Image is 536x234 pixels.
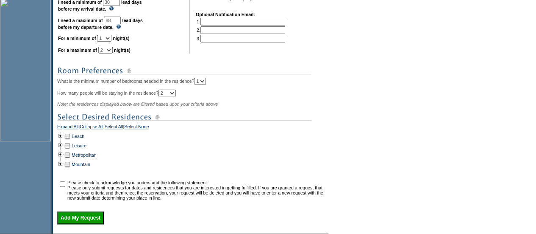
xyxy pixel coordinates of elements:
[72,143,86,148] a: Leisure
[80,124,103,132] a: Collapse All
[72,152,97,158] a: Metropolitan
[197,35,285,42] td: 3.
[58,48,97,53] b: For a maximum of
[124,124,149,132] a: Select None
[57,124,78,132] a: Expand All
[57,101,218,107] span: Note: the residences displayed below are filtered based upon your criteria above
[72,134,84,139] a: Beach
[58,36,96,41] b: For a minimum of
[58,18,103,23] b: I need a maximum of
[105,124,123,132] a: Select All
[109,6,114,11] img: questionMark_lightBlue.gif
[197,26,285,34] td: 2.
[116,24,121,29] img: questionMark_lightBlue.gif
[113,36,129,41] b: night(s)
[57,124,326,132] div: | | |
[57,65,311,76] img: subTtlRoomPreferences.gif
[196,12,255,17] b: Optional Notification Email:
[67,180,325,200] td: Please check to acknowledge you understand the following statement: Please only submit requests f...
[72,162,90,167] a: Mountain
[57,211,104,224] input: Add My Request
[197,18,285,25] td: 1.
[114,48,131,53] b: night(s)
[58,18,143,30] b: lead days before my departure date.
